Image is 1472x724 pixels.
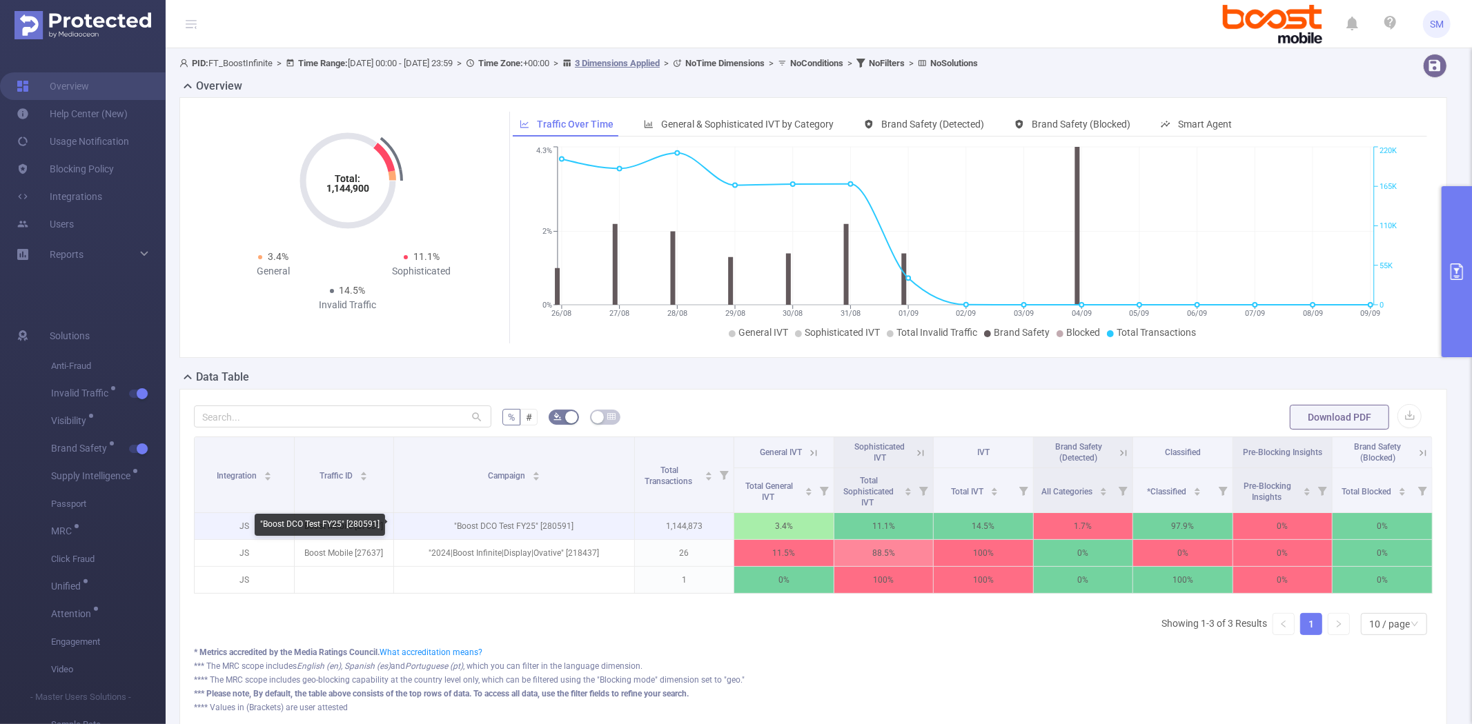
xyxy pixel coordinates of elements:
i: icon: bg-colors [553,412,562,421]
input: Search... [194,405,491,428]
div: Sort [805,485,813,494]
a: Overview [17,72,89,100]
tspan: 165K [1380,182,1397,191]
div: *** Please note, By default, the table above consists of the top rows of data. To access all data... [194,687,1433,700]
span: > [660,58,673,68]
span: > [765,58,778,68]
span: 14.5% [340,285,366,296]
p: Boost Mobile [27637] [295,513,394,539]
tspan: 08/09 [1303,309,1323,318]
span: Supply Intelligence [51,471,135,481]
span: Traffic Over Time [537,119,614,130]
span: General IVT [760,448,802,457]
i: icon: caret-up [905,485,912,490]
tspan: 1,144,900 [326,183,369,194]
p: 1,144,873 [635,513,734,539]
tspan: 29/08 [725,309,745,318]
p: 0% [1333,513,1432,539]
img: Protected Media [14,11,151,39]
tspan: 01/09 [899,309,919,318]
p: 0% [1333,567,1432,593]
tspan: 31/08 [841,309,861,318]
b: No Solutions [930,58,978,68]
b: Time Range: [298,58,348,68]
div: **** The MRC scope includes geo-blocking capability at the country level only, which can be filte... [194,674,1433,686]
i: icon: user [179,59,192,68]
a: What accreditation means? [380,647,482,657]
div: **** Values in (Brackets) are user attested [194,701,1433,714]
i: icon: caret-up [264,470,271,474]
i: icon: caret-down [1398,490,1406,494]
p: 26 [635,540,734,566]
span: > [549,58,562,68]
tspan: 07/09 [1245,309,1265,318]
tspan: 30/08 [783,309,803,318]
i: icon: caret-down [360,475,368,479]
i: icon: caret-up [705,470,713,474]
i: Filter menu [914,468,933,512]
tspan: 0% [542,301,552,310]
tspan: 05/09 [1129,309,1149,318]
span: Classified [1165,448,1201,457]
b: No Conditions [790,58,843,68]
div: Sort [705,470,713,478]
p: "2024|Boost Infinite|Display|Ovative" [218437] [394,540,634,566]
span: Visibility [51,416,91,425]
span: SM [1430,10,1444,38]
span: Invalid Traffic [51,388,113,398]
span: > [273,58,286,68]
span: Attention [51,609,96,619]
span: Sophisticated IVT [854,442,905,463]
span: All Categories [1041,487,1095,496]
span: Passport [51,490,166,518]
p: "Boost DCO Test FY25" [280591] [394,513,634,539]
i: icon: caret-down [705,475,713,479]
i: Filter menu [1014,468,1033,512]
p: 1 [635,567,734,593]
i: icon: caret-up [1194,485,1201,490]
li: Showing 1-3 of 3 Results [1161,613,1267,635]
div: Sort [904,485,912,494]
span: Sophisticated IVT [805,327,880,338]
i: Portuguese (pt) [405,661,463,671]
i: icon: right [1335,620,1343,628]
span: Total General IVT [745,481,793,502]
i: Filter menu [1413,468,1432,512]
span: Total Sophisticated IVT [843,476,894,507]
b: Time Zone: [478,58,523,68]
i: icon: caret-up [360,470,368,474]
span: Anti-Fraud [51,352,166,380]
tspan: 04/09 [1072,309,1092,318]
span: Total IVT [951,487,985,496]
p: JS [195,567,294,593]
p: 100% [1133,567,1233,593]
div: Sort [1398,485,1406,494]
p: 88.5% [834,540,934,566]
i: icon: caret-down [532,475,540,479]
b: No Filters [869,58,905,68]
span: Click Fraud [51,545,166,573]
tspan: 2% [542,228,552,237]
i: Filter menu [1213,468,1233,512]
span: % [508,412,515,423]
tspan: 06/09 [1187,309,1207,318]
div: Sort [532,470,540,478]
div: Sophisticated [348,264,496,279]
p: JS [195,540,294,566]
div: Sort [1193,485,1201,494]
p: 0% [1233,540,1333,566]
p: 100% [834,567,934,593]
span: 3.4% [268,251,288,262]
i: Filter menu [1113,468,1132,512]
p: 0% [1333,540,1432,566]
span: Blocked [1066,327,1100,338]
i: icon: caret-up [805,485,812,490]
span: Smart Agent [1178,119,1232,130]
li: Next Page [1328,613,1350,635]
p: 0% [734,567,834,593]
tspan: Total: [335,173,360,184]
tspan: 26/08 [551,309,571,318]
p: 0% [1034,567,1133,593]
span: *Classified [1147,487,1188,496]
i: icon: table [607,412,616,421]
